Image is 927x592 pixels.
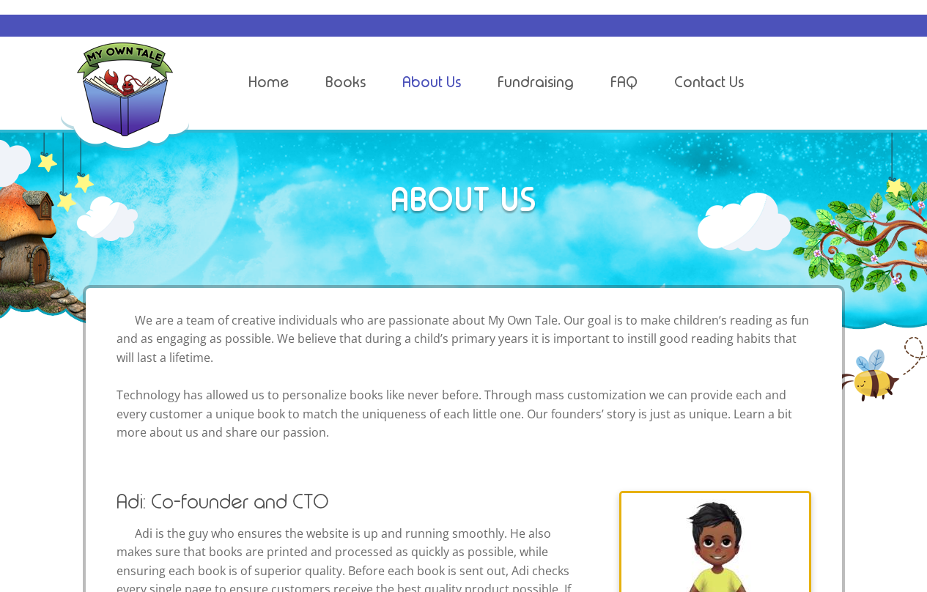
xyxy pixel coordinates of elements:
[248,73,289,91] a: Home
[402,73,461,91] a: About Us
[674,73,744,91] a: Contact Us
[117,491,811,514] h3: Adi: Co-founder and CTO
[117,311,811,443] p: We are a team of creative individuals who are passionate about My Own Tale. Our goal is to make c...
[610,73,638,91] a: FAQ
[498,73,574,91] a: Fundraising
[325,73,366,91] a: Books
